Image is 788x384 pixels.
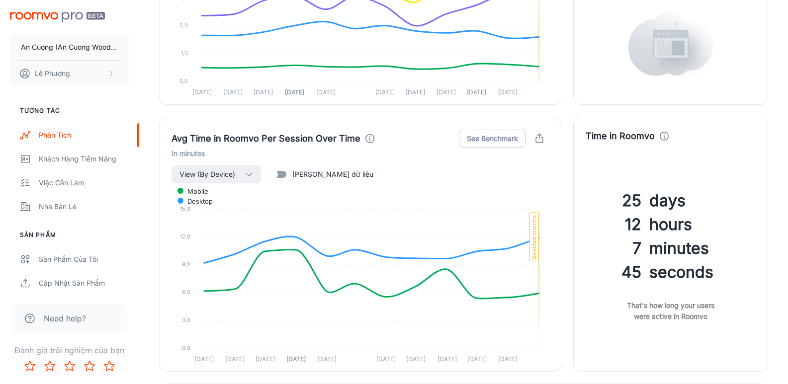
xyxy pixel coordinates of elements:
tspan: [DATE] [437,88,456,96]
h3: days [649,189,756,213]
button: Rate 5 star [99,356,119,376]
tspan: 6,0 [182,289,190,296]
tspan: [DATE] [406,88,425,96]
h3: 25 [586,189,641,213]
div: Việc cần làm [39,177,129,188]
tspan: [DATE] [498,88,518,96]
span: View (By Device) [179,168,235,180]
h3: hours [649,213,756,236]
button: See Benchmark [459,130,526,148]
button: An Cuong (An Cuong Wood - Working Materials) [10,34,129,60]
tspan: [DATE] [285,88,304,96]
tspan: [DATE] [406,355,426,363]
tspan: [DATE] [223,88,243,96]
tspan: [DATE] [317,355,337,363]
h4: Avg Time in Roomvo Per Session Over Time [172,132,360,146]
h6: That's how long your users were active in Roomvo [586,300,756,322]
tspan: [DATE] [225,355,245,363]
h6: In minutes [172,148,549,159]
tspan: 3,0 [182,316,190,323]
tspan: [DATE] [498,355,518,363]
tspan: 9,0 [182,261,190,268]
button: Rate 2 star [40,356,60,376]
button: View (By Device) [172,165,261,183]
tspan: [DATE] [467,88,486,96]
tspan: 15,0 [180,205,190,212]
tspan: 12,0 [180,233,190,240]
tspan: [DATE] [438,355,457,363]
h3: 12 [586,213,641,236]
h3: minutes [649,236,756,260]
button: Rate 4 star [80,356,99,376]
p: An Cuong (An Cuong Wood - Working Materials) [21,42,118,53]
button: Rate 1 star [20,356,40,376]
tspan: 1,0 [181,50,188,57]
tspan: 0,0 [182,344,190,351]
div: Phân tích [39,130,129,141]
span: desktop [180,197,213,206]
span: Need help? [44,312,86,324]
tspan: [DATE] [316,88,336,96]
button: Lê Phương [10,61,129,86]
button: Rate 3 star [60,356,80,376]
tspan: [DATE] [286,355,306,363]
p: Đánh giá trải nghiệm của bạn [8,344,131,356]
tspan: [DATE] [254,88,273,96]
tspan: 2,0 [179,22,188,29]
div: Sản phẩm của tôi [39,254,129,265]
tspan: [DATE] [194,355,214,363]
h3: 7 [586,236,641,260]
span: [PERSON_NAME] dữ liệu [292,169,373,180]
tspan: [DATE] [376,355,396,363]
tspan: [DATE] [467,355,487,363]
div: Cập nhật sản phẩm [39,278,129,289]
span: mobile [180,187,208,196]
p: Lê Phương [35,68,70,79]
div: Nhà bán lẻ [39,201,129,212]
h3: 45 [586,260,641,284]
tspan: 0,0 [179,77,188,84]
h4: Time in Roomvo [586,129,655,143]
img: Roomvo PRO Beta [10,12,105,22]
tspan: [DATE] [256,355,275,363]
h3: seconds [649,260,756,284]
img: views.svg [628,12,713,76]
tspan: [DATE] [375,88,395,96]
tspan: [DATE] [192,88,212,96]
div: Khách hàng tiềm năng [39,154,129,164]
